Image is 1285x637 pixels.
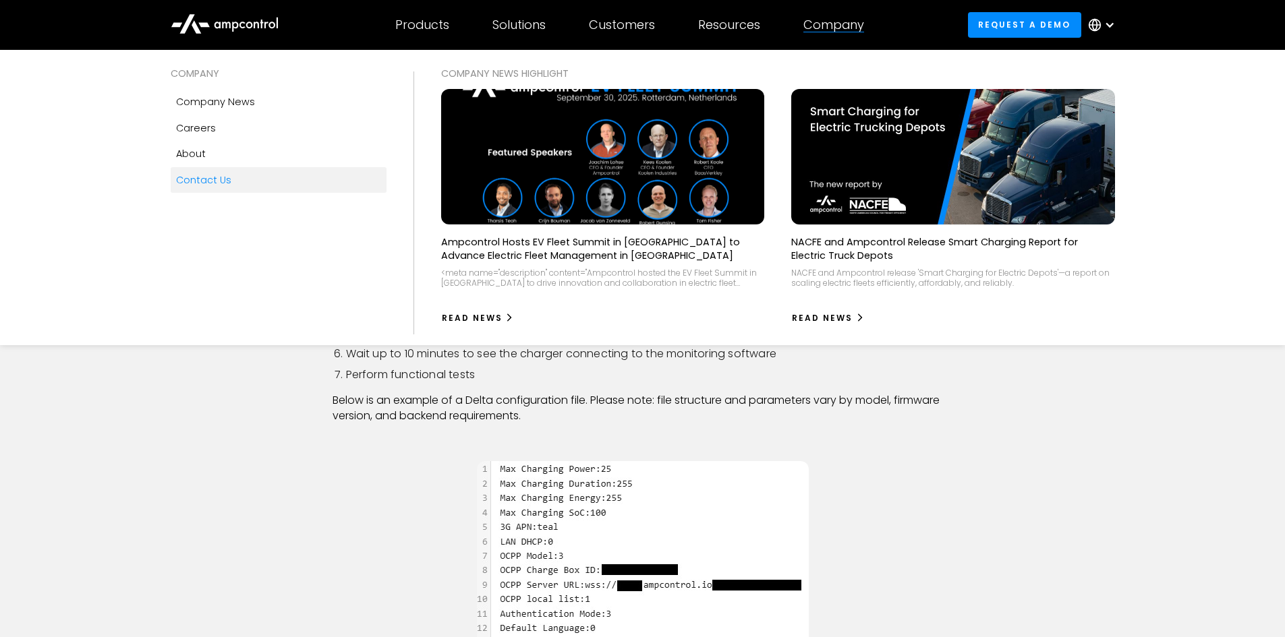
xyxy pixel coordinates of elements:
a: Careers [171,115,387,141]
div: Customers [589,18,655,32]
div: Company [803,18,864,32]
div: Solutions [492,18,546,32]
a: Read News [791,307,865,329]
p: Below is an example of a Delta configuration file. Please note: file structure and parameters var... [333,393,953,423]
li: Wait up to 10 minutes to see the charger connecting to the monitoring software [346,346,953,361]
div: Products [395,18,449,32]
div: COMPANY NEWS Highlight [441,66,1115,81]
li: Perform functional tests [346,367,953,382]
div: Read News [442,312,503,324]
a: Contact Us [171,167,387,193]
div: Careers [176,121,216,135]
div: Resources [698,18,760,32]
div: Company news [176,94,255,109]
div: About [176,146,206,161]
div: <meta name="description" content="Ampcontrol hosted the EV Fleet Summit in [GEOGRAPHIC_DATA] to d... [441,268,765,289]
a: Read News [441,307,515,329]
p: NACFE and Ampcontrol Release Smart Charging Report for Electric Truck Depots [791,235,1115,262]
div: Read News [792,312,853,324]
div: NACFE and Ampcontrol release 'Smart Charging for Electric Depots'—a report on scaling electric fl... [791,268,1115,289]
a: Request a demo [968,12,1081,37]
a: Company news [171,89,387,115]
p: Ampcontrol Hosts EV Fleet Summit in [GEOGRAPHIC_DATA] to Advance Electric Fleet Management in [GE... [441,235,765,262]
div: COMPANY [171,66,387,81]
a: About [171,141,387,166]
div: Contact Us [176,173,231,187]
